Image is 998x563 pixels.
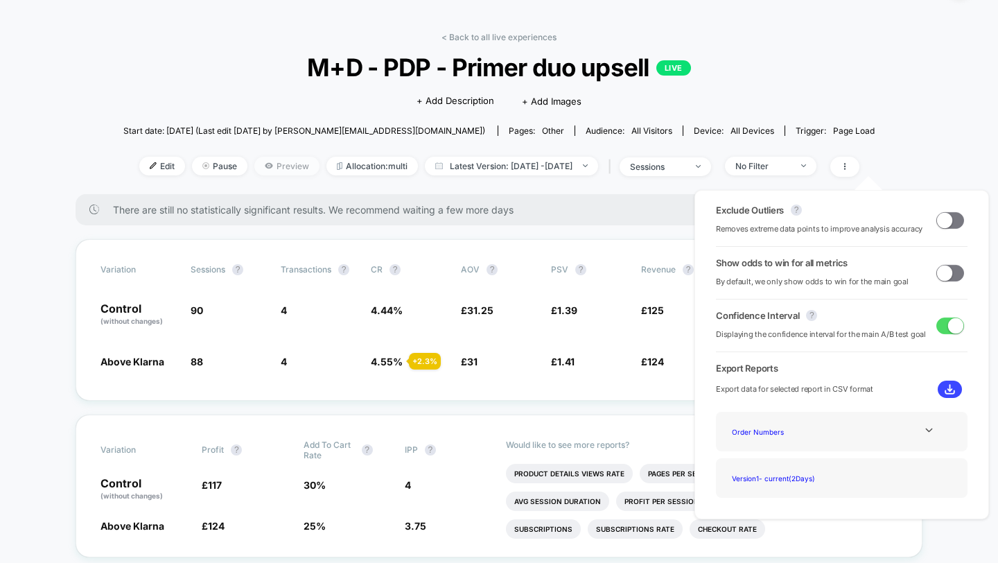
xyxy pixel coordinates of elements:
[696,165,701,168] img: end
[100,356,164,367] span: Above Klarna
[542,125,564,136] span: other
[647,304,664,316] span: 125
[371,304,403,316] span: 4.44 %
[796,125,875,136] div: Trigger:
[726,469,837,487] div: Version 1 - current ( 2 Days)
[506,464,633,483] li: Product Details Views Rate
[726,422,837,441] div: Order Numbers
[557,304,577,316] span: 1.39
[487,264,498,275] button: ?
[716,275,909,288] span: By default, we only show odds to win for the main goal
[208,479,222,491] span: 117
[656,60,691,76] p: LIVE
[716,383,873,396] span: Export data for selected report in CSV format
[202,479,222,491] span: £
[586,125,672,136] div: Audience:
[281,356,287,367] span: 4
[461,304,493,316] span: £
[735,161,791,171] div: No Filter
[583,164,588,167] img: end
[616,492,708,511] li: Profit Per Session
[716,205,784,216] span: Exclude Outliers
[150,162,157,169] img: edit
[435,162,443,169] img: calendar
[461,356,478,367] span: £
[509,125,564,136] div: Pages:
[281,264,331,275] span: Transactions
[557,356,575,367] span: 1.41
[389,264,401,275] button: ?
[161,53,837,82] span: M+D - PDP - Primer duo upsell
[362,444,373,456] button: ?
[730,125,774,136] span: all devices
[139,157,185,175] span: Edit
[100,492,163,500] span: (without changes)
[100,478,188,501] p: Control
[232,264,243,275] button: ?
[281,304,287,316] span: 4
[588,519,683,539] li: Subscriptions Rate
[506,492,609,511] li: Avg Session Duration
[100,264,177,275] span: Variation
[405,479,411,491] span: 4
[641,304,664,316] span: £
[716,363,968,374] span: Export Reports
[371,356,403,367] span: 4.55 %
[192,157,247,175] span: Pause
[405,520,426,532] span: 3.75
[461,264,480,275] span: AOV
[683,125,785,136] span: Device:
[551,304,577,316] span: £
[337,162,342,170] img: rebalance
[113,204,895,216] span: There are still no statistically significant results. We recommend waiting a few more days
[791,205,802,216] button: ?
[716,310,799,321] span: Confidence Interval
[467,356,478,367] span: 31
[647,356,664,367] span: 124
[467,304,493,316] span: 31.25
[801,164,806,167] img: end
[191,356,203,367] span: 88
[630,162,685,172] div: sessions
[575,264,586,275] button: ?
[100,303,177,327] p: Control
[425,157,598,175] span: Latest Version: [DATE] - [DATE]
[506,519,581,539] li: Subscriptions
[326,157,418,175] span: Allocation: multi
[641,264,676,275] span: Revenue
[716,223,922,236] span: Removes extreme data points to improve analysis accuracy
[417,94,494,108] span: + Add Description
[405,444,418,455] span: IPP
[100,440,177,460] span: Variation
[254,157,319,175] span: Preview
[551,356,575,367] span: £
[202,162,209,169] img: end
[716,257,848,268] span: Show odds to win for all metrics
[551,264,568,275] span: PSV
[202,520,225,532] span: £
[833,125,875,136] span: Page Load
[716,328,926,341] span: Displaying the confidence interval for the main A/B test goal
[123,125,485,136] span: Start date: [DATE] (Last edit [DATE] by [PERSON_NAME][EMAIL_ADDRESS][DOMAIN_NAME])
[409,353,441,370] div: + 2.3 %
[338,264,349,275] button: ?
[945,384,955,395] img: download
[304,479,326,491] span: 30 %
[640,464,728,483] li: Pages Per Session
[208,520,225,532] span: 124
[191,264,225,275] span: Sessions
[371,264,383,275] span: CR
[441,32,557,42] a: < Back to all live experiences
[806,310,817,321] button: ?
[641,356,664,367] span: £
[506,440,898,450] p: Would like to see more reports?
[304,440,355,460] span: Add To Cart Rate
[231,444,242,456] button: ?
[631,125,672,136] span: All Visitors
[100,520,164,532] span: Above Klarna
[191,304,203,316] span: 90
[425,444,436,456] button: ?
[100,317,163,325] span: (without changes)
[605,157,620,177] span: |
[522,96,581,107] span: + Add Images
